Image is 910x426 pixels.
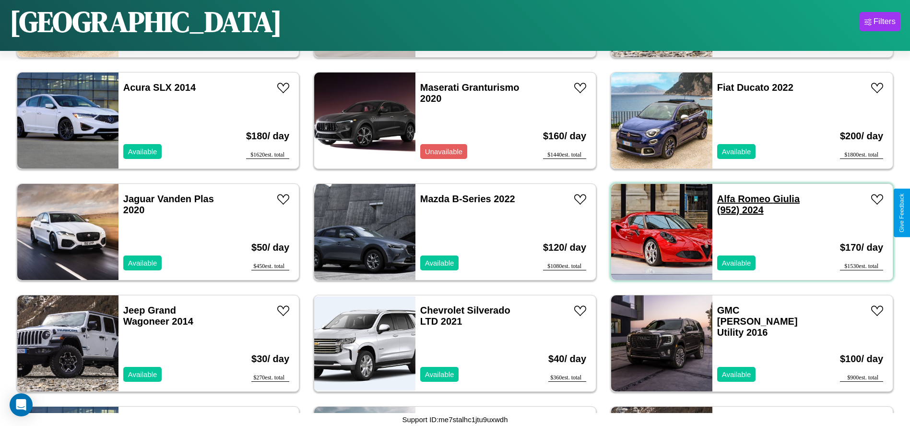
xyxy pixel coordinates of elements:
[402,413,508,426] p: Support ID: me7stalhc1jtu9uxwdh
[840,121,883,151] h3: $ 200 / day
[420,305,510,327] a: Chevrolet Silverado LTD 2021
[128,145,157,158] p: Available
[425,145,462,158] p: Unavailable
[128,368,157,381] p: Available
[543,232,586,263] h3: $ 120 / day
[717,82,793,93] a: Fiat Ducato 2022
[898,194,905,232] div: Give Feedback
[543,121,586,151] h3: $ 160 / day
[840,151,883,159] div: $ 1800 est. total
[840,344,883,374] h3: $ 100 / day
[840,263,883,270] div: $ 1530 est. total
[548,374,586,382] div: $ 360 est. total
[840,374,883,382] div: $ 900 est. total
[128,256,157,269] p: Available
[874,17,896,26] div: Filters
[123,305,193,327] a: Jeep Grand Wagoneer 2014
[543,151,586,159] div: $ 1440 est. total
[420,82,520,104] a: Maserati Granturismo 2020
[722,256,751,269] p: Available
[722,368,751,381] p: Available
[543,263,586,270] div: $ 1080 est. total
[840,232,883,263] h3: $ 170 / day
[717,305,798,338] a: GMC [PERSON_NAME] Utility 2016
[246,151,289,159] div: $ 1620 est. total
[10,2,282,41] h1: [GEOGRAPHIC_DATA]
[420,194,515,204] a: Mazda B-Series 2022
[251,232,289,263] h3: $ 50 / day
[548,344,586,374] h3: $ 40 / day
[251,263,289,270] div: $ 450 est. total
[860,12,900,31] button: Filters
[246,121,289,151] h3: $ 180 / day
[722,145,751,158] p: Available
[425,256,454,269] p: Available
[717,194,800,215] a: Alfa Romeo Giulia (952) 2024
[123,82,196,93] a: Acura SLX 2014
[425,368,454,381] p: Available
[123,194,214,215] a: Jaguar Vanden Plas 2020
[251,374,289,382] div: $ 270 est. total
[10,393,33,416] div: Open Intercom Messenger
[251,344,289,374] h3: $ 30 / day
